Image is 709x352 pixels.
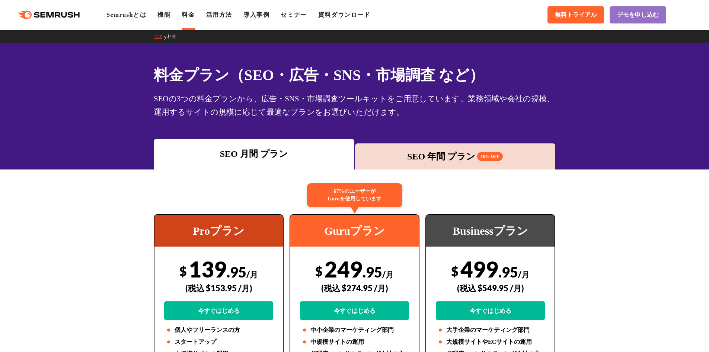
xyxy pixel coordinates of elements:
li: 個人やフリーランスの方 [164,326,273,334]
div: 139 [164,256,273,320]
a: 料金 [167,34,182,39]
h1: 料金プラン（SEO・広告・SNS・市場調査 など） [154,64,555,86]
div: 499 [436,256,545,320]
li: スタートアップ [164,337,273,346]
span: $ [315,263,323,279]
a: セミナー [281,12,307,18]
div: (税込 $274.95 /月) [300,275,409,301]
span: .95 [363,263,382,280]
a: 無料トライアル [547,6,604,23]
li: 大手企業のマーケティング部門 [436,326,545,334]
div: Proプラン [154,215,283,247]
div: 249 [300,256,409,320]
span: .95 [498,263,518,280]
div: (税込 $549.95 /月) [436,275,545,301]
a: 今すぐはじめる [300,301,409,320]
span: デモを申し込む [617,11,659,19]
span: $ [451,263,459,279]
a: 導入事例 [243,12,269,18]
div: 67%のユーザーが Guruを使用しています [307,183,402,207]
a: 機能 [157,12,170,18]
span: 無料トライアル [555,11,597,19]
li: 大規模サイトやECサイトの運用 [436,337,545,346]
a: TOP [154,34,167,39]
span: .95 [227,263,246,280]
div: (税込 $153.95 /月) [164,275,273,301]
span: /月 [246,269,258,279]
div: SEO 年間 プラン [359,150,552,163]
a: Semrushとは [106,12,146,18]
a: 今すぐはじめる [164,301,273,320]
span: $ [179,263,187,279]
div: SEO 月間 プラン [157,147,351,161]
span: /月 [518,269,530,279]
a: 今すぐはじめる [436,301,545,320]
li: 中規模サイトの運用 [300,337,409,346]
div: SEOの3つの料金プランから、広告・SNS・市場調査ツールキットをご用意しています。業務領域や会社の規模、運用するサイトの規模に応じて最適なプランをお選びいただけます。 [154,92,555,119]
a: 活用方法 [206,12,232,18]
span: 16% OFF [477,152,503,161]
div: Guruプラン [290,215,419,247]
li: 中小企業のマーケティング部門 [300,326,409,334]
a: 料金 [182,12,195,18]
a: デモを申し込む [610,6,666,23]
div: Businessプラン [426,215,555,247]
span: /月 [382,269,394,279]
a: 資料ダウンロード [318,12,371,18]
